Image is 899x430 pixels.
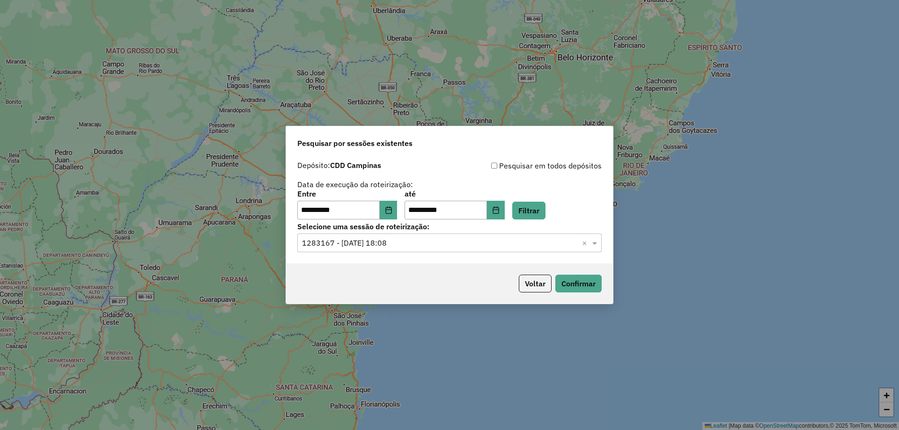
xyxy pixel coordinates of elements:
span: Clear all [582,237,590,248]
label: Entre [297,188,397,199]
button: Choose Date [380,201,398,219]
button: Voltar [519,275,552,292]
label: até [405,188,504,199]
strong: CDD Campinas [330,160,381,170]
button: Choose Date [487,201,505,219]
div: Pesquisar em todos depósitos [449,160,602,171]
label: Data de execução da roteirização: [297,179,413,190]
label: Selecione uma sessão de roteirização: [297,221,602,232]
button: Confirmar [555,275,602,292]
label: Depósito: [297,160,381,171]
span: Pesquisar por sessões existentes [297,138,413,149]
button: Filtrar [512,202,545,219]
